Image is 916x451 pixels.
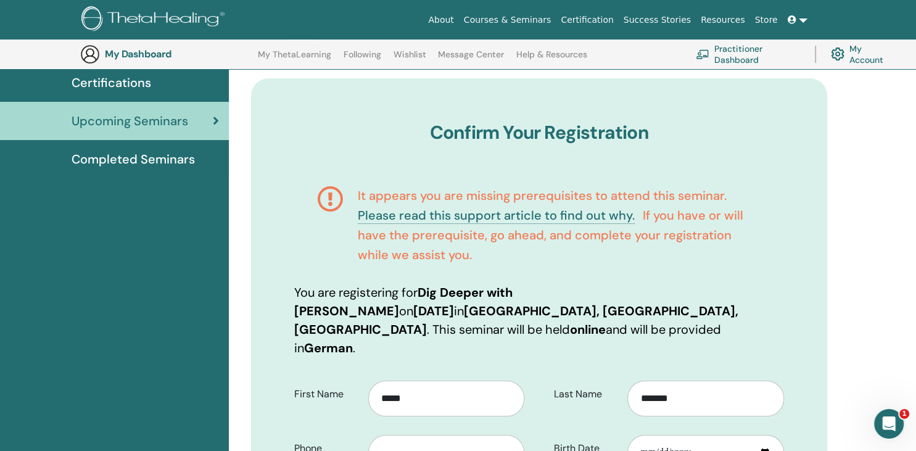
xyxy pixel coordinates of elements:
img: generic-user-icon.jpg [80,44,100,64]
span: Completed Seminars [72,150,195,168]
img: cog.svg [831,44,844,64]
h3: My Dashboard [105,48,228,60]
p: You are registering for on in . This seminar will be held and will be provided in . [294,283,784,357]
label: Last Name [545,383,627,406]
span: If you have or will have the prerequisite, go ahead, and complete your registration while we assi... [358,207,743,263]
span: 1 [899,409,909,419]
span: Upcoming Seminars [72,112,188,130]
a: Help & Resources [516,49,587,69]
span: Certifications [72,73,151,92]
a: Please read this support article to find out why. [358,207,635,224]
a: Certification [556,9,618,31]
b: German [304,340,353,356]
a: Wishlist [394,49,426,69]
a: About [423,9,458,31]
img: chalkboard-teacher.svg [696,49,709,59]
a: Practitioner Dashboard [696,41,800,68]
a: Courses & Seminars [459,9,556,31]
b: online [570,321,606,337]
a: Resources [696,9,750,31]
img: logo.png [81,6,229,34]
label: First Name [285,383,368,406]
a: Success Stories [619,9,696,31]
iframe: Intercom live chat [874,409,904,439]
b: Dig Deeper with [PERSON_NAME] [294,284,513,319]
span: It appears you are missing prerequisites to attend this seminar. [358,188,727,204]
h3: Confirm Your Registration [294,122,784,144]
a: My ThetaLearning [258,49,331,69]
b: [DATE] [413,303,454,319]
a: Following [344,49,381,69]
a: Message Center [438,49,504,69]
b: [GEOGRAPHIC_DATA], [GEOGRAPHIC_DATA], [GEOGRAPHIC_DATA] [294,303,738,337]
a: My Account [831,41,893,68]
a: Store [750,9,783,31]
